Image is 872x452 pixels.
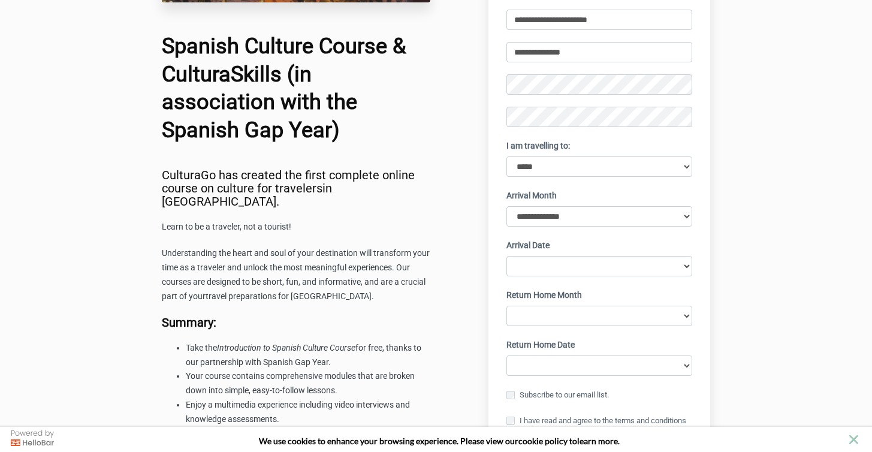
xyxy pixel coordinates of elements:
[506,288,582,303] label: Return Home Month
[162,248,430,301] span: Understanding the heart and soul of your destination will transform your time as a traveler and u...
[518,436,568,446] a: cookie policy
[162,168,415,209] span: CulturaGo has created the first complete online course on culture for travelers .
[162,315,216,330] strong: Summary:
[846,432,861,447] button: close
[577,436,620,446] span: learn more.
[259,436,518,446] span: We use cookies to enhance your browsing experience. Please view our
[186,398,430,427] li: Enjoy a multimedia experience including video interviews and knowledge assessments.
[506,139,570,153] label: I am travelling to:
[506,417,515,425] input: I have read and agree to the terms and conditions of this page.
[162,222,291,231] span: Learn to be a traveler, not a tourist!
[162,32,430,144] h1: Spanish Culture Course & CulturaSkills (in association with the Spanish Gap Year)
[569,436,577,446] strong: to
[186,343,421,367] span: Take the for free, thanks to our partnership with Spanish Gap Year.
[217,343,355,352] em: Introduction to Spanish Culture Course
[506,414,692,441] label: I have read and agree to the terms and conditions of this page.
[506,338,575,352] label: Return Home Date
[206,291,372,301] span: travel preparations for [GEOGRAPHIC_DATA]
[506,391,515,399] input: Subscribe to our email list.
[506,388,609,402] label: Subscribe to our email list.
[186,369,430,398] li: Your course contains comprehensive modules that are broken down into simple, easy-to-follow lessons.
[506,189,557,203] label: Arrival Month
[506,239,550,253] label: Arrival Date
[162,181,332,209] span: in [GEOGRAPHIC_DATA]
